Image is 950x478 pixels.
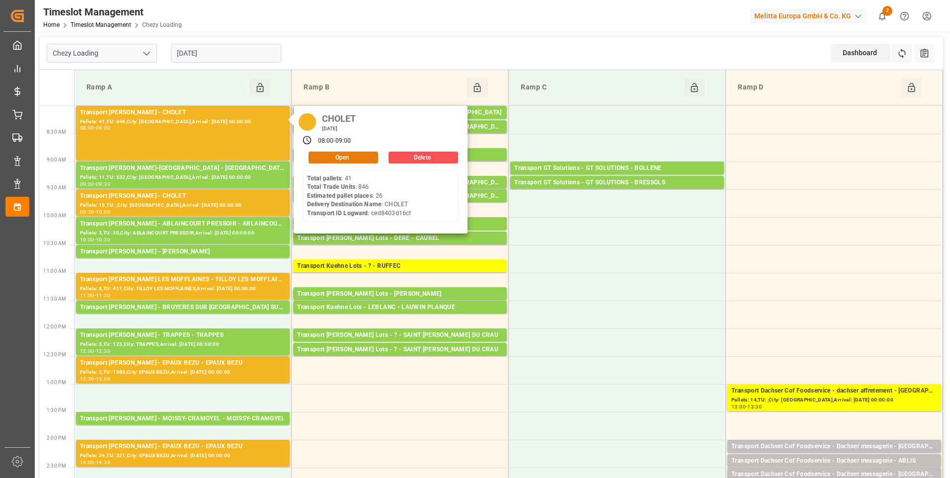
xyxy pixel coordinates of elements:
b: Transport ID Logward [307,210,368,217]
div: Transport [PERSON_NAME]-[GEOGRAPHIC_DATA] - [GEOGRAPHIC_DATA]-[GEOGRAPHIC_DATA] [80,163,286,173]
span: 11:00 AM [43,268,66,274]
button: open menu [139,46,154,61]
div: Transport [PERSON_NAME] LES MOFFLAINES - TILLOY LES MOFFLAINES [80,275,286,285]
div: Transport [PERSON_NAME] - MOISSY-CRAMOYEL - MOISSY-CRAMOYEL [80,414,286,424]
div: Transport [PERSON_NAME] - BRUYERES SUR [GEOGRAPHIC_DATA] SUR [GEOGRAPHIC_DATA] [80,303,286,313]
div: 11:00 [80,293,94,298]
div: Pallets: ,TU: 116,City: [GEOGRAPHIC_DATA],Arrival: [DATE] 00:00:00 [80,313,286,321]
div: Ramp A [82,78,250,97]
div: - [94,460,96,465]
a: Home [43,21,60,28]
div: 08:00 [80,126,94,130]
div: Pallets: 14,TU: ,City: [GEOGRAPHIC_DATA],Arrival: [DATE] 00:00:00 [731,396,937,404]
div: Pallets: 2,TU: 671,City: [GEOGRAPHIC_DATA][PERSON_NAME],Arrival: [DATE] 00:00:00 [297,355,503,363]
div: Pallets: 4,TU: 128,City: [GEOGRAPHIC_DATA],Arrival: [DATE] 00:00:00 [297,299,503,308]
div: - [94,210,96,214]
b: Total pallets [307,175,342,182]
div: 09:00 [80,182,94,186]
div: [DATE] [318,125,360,132]
div: 14:00 [80,460,94,465]
button: Melitta Europa GmbH & Co. KG [750,6,871,25]
span: 8:30 AM [47,129,66,135]
span: 9:00 AM [47,157,66,162]
div: - [94,349,96,353]
div: - [94,238,96,242]
span: 10:30 AM [43,240,66,246]
div: Ramp D [734,78,901,97]
div: Transport [PERSON_NAME] - EPAUX BEZU - EPAUX BEZU [80,358,286,368]
div: - [333,137,335,146]
div: 09:30 [96,182,110,186]
span: 2:30 PM [47,463,66,469]
div: Transport [PERSON_NAME] Lots - DERE - CAUREL [297,234,503,243]
div: 13:00 [731,404,746,409]
b: Total Trade Units [307,183,355,190]
div: 10:00 [80,238,94,242]
span: 2:00 PM [47,435,66,441]
div: 10:30 [96,238,110,242]
div: - [94,182,96,186]
div: 09:00 [96,126,110,130]
input: Type to search/select [47,44,157,63]
div: Pallets: 8,TU: 411,City: TILLOY LES MOFFLAINES,Arrival: [DATE] 00:00:00 [80,285,286,293]
div: 13:30 [747,404,762,409]
div: 14:30 [96,460,110,465]
div: Pallets: 2,TU: 1039,City: RUFFEC,Arrival: [DATE] 00:00:00 [297,271,503,280]
div: Transport [PERSON_NAME] - ABLAINCOURT PRESSOIR - ABLAINCOURT PRESSOIR [80,219,286,229]
div: 10:00 [96,210,110,214]
div: Transport GT Solutions - GT SOLUTIONS - BOLLENE [514,163,720,173]
span: 9:30 AM [47,185,66,190]
span: 12:30 PM [43,352,66,357]
div: 12:30 [96,349,110,353]
div: Transport Dachser Cof Foodservice - Dachser messagerie - ABLIS [731,456,937,466]
div: Pallets: 5,TU: 40,City: [GEOGRAPHIC_DATA],Arrival: [DATE] 00:00:00 [297,243,503,252]
div: - [94,126,96,130]
span: 11:30 AM [43,296,66,302]
div: Transport Kuehne Lots - LEBLANC - LAUWIN PLANQUE [297,303,503,313]
div: Pallets: ,TU: 113,City: [GEOGRAPHIC_DATA],Arrival: [DATE] 00:00:00 [731,452,937,460]
div: Pallets: 3,TU: 716,City: [GEOGRAPHIC_DATA][PERSON_NAME],Arrival: [DATE] 00:00:00 [297,340,503,349]
div: Transport [PERSON_NAME] - EPAUX BEZU - EPAUX BEZU [80,442,286,452]
button: show 2 new notifications [871,5,893,27]
div: Pallets: 24,TU: 321,City: EPAUX BEZU,Arrival: [DATE] 00:00:00 [80,452,286,460]
div: - [94,377,96,381]
div: Transport [PERSON_NAME] - CHOLET [80,108,286,118]
div: Transport Dachser Cof Foodservice - dachser affretement - [GEOGRAPHIC_DATA] [731,386,937,396]
span: 1:30 PM [47,407,66,413]
div: Transport [PERSON_NAME] Lots - ? - SAINT [PERSON_NAME] DU CRAU [297,330,503,340]
button: Open [309,152,378,163]
div: Melitta Europa GmbH & Co. KG [750,9,867,23]
span: 1:00 PM [47,380,66,385]
div: Pallets: 2,TU: ,City: MOISSY-CRAMOYEL,Arrival: [DATE] 00:00:00 [80,424,286,432]
div: : 41 : 846 : 26 : CHOLET : ced8403d16cf [307,174,411,218]
span: 12:00 PM [43,324,66,329]
div: 12:00 [80,349,94,353]
div: - [94,293,96,298]
b: Delivery Destination Name [307,201,382,208]
div: 08:00 [318,137,334,146]
div: Transport [PERSON_NAME] - TRAPPES - TRAPPES [80,330,286,340]
div: Pallets: 15,TU: ,City: [GEOGRAPHIC_DATA],Arrival: [DATE] 00:00:00 [80,201,286,210]
div: Pallets: ,TU: 101,City: LAUWIN PLANQUE,Arrival: [DATE] 00:00:00 [297,313,503,321]
div: Ramp B [300,78,467,97]
div: 11:30 [96,293,110,298]
div: Pallets: 2,TU: 1383,City: EPAUX BEZU,Arrival: [DATE] 00:00:00 [80,368,286,377]
div: Timeslot Management [43,4,182,19]
div: Pallets: 3,TU: 30,City: ABLAINCOURT PRESSOIR,Arrival: [DATE] 00:00:00 [80,229,286,238]
span: 10:00 AM [43,213,66,218]
div: Ramp C [517,78,684,97]
div: Pallets: 1,TU: 9,City: [GEOGRAPHIC_DATA],Arrival: [DATE] 00:00:00 [80,257,286,265]
div: - [746,404,747,409]
div: Pallets: 41,TU: 846,City: [GEOGRAPHIC_DATA],Arrival: [DATE] 00:00:00 [80,118,286,126]
div: Transport [PERSON_NAME] - CHOLET [80,191,286,201]
div: 13:00 [96,377,110,381]
div: Transport Dachser Cof Foodservice - Dachser messagerie - [GEOGRAPHIC_DATA] [731,442,937,452]
b: Estimated pallet places [307,192,373,199]
div: Transport GT Solutions - GT SOLUTIONS - BRESSOLS [514,178,720,188]
div: Transport [PERSON_NAME] - [PERSON_NAME] [80,247,286,257]
div: Transport [PERSON_NAME] Lots - [PERSON_NAME] [297,289,503,299]
div: Pallets: 11,TU: 532,City: [GEOGRAPHIC_DATA],Arrival: [DATE] 00:00:00 [80,173,286,182]
div: Transport [PERSON_NAME] Lots - ? - SAINT [PERSON_NAME] DU CRAU [297,345,503,355]
div: 12:30 [80,377,94,381]
button: Help Center [893,5,916,27]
